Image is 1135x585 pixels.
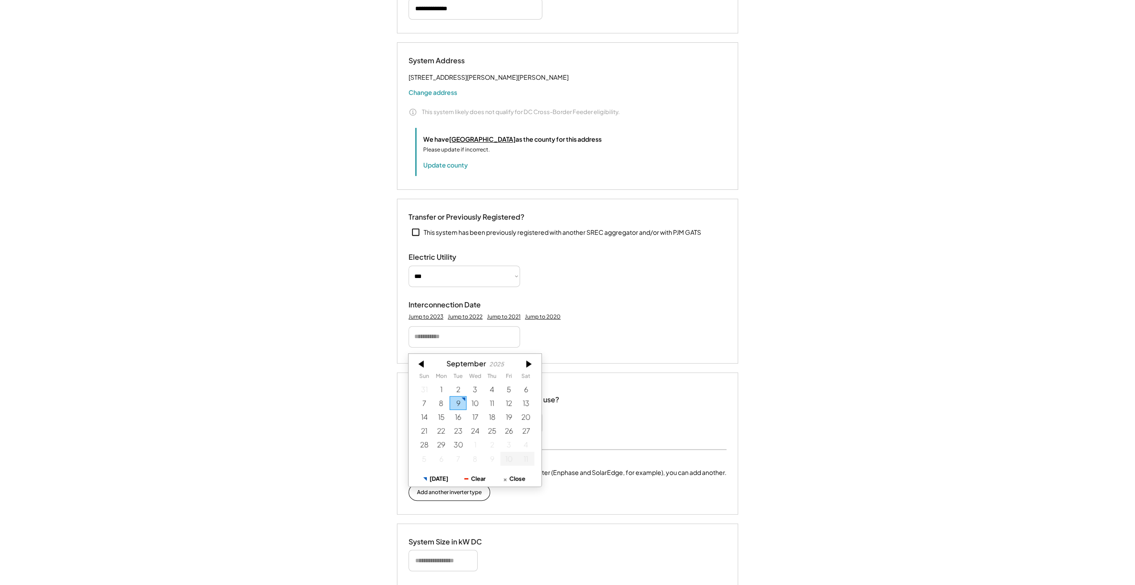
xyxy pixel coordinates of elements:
div: 10/05/2025 [416,452,433,466]
div: 10/10/2025 [500,452,517,466]
div: Transfer or Previously Registered? [409,213,524,222]
div: September [446,359,486,368]
div: 10/06/2025 [433,452,450,466]
div: 9/28/2025 [416,438,433,452]
div: 9/30/2025 [450,438,466,452]
div: 9/12/2025 [500,396,517,410]
div: Electric Utility [409,253,498,262]
div: 9/24/2025 [466,424,483,438]
div: 9/13/2025 [517,396,534,410]
div: 9/07/2025 [416,396,433,410]
div: Jump to 2021 [487,313,520,320]
button: Change address [409,88,457,97]
div: 8/31/2025 [416,382,433,396]
div: System Address [409,56,498,65]
div: 9/18/2025 [483,410,500,424]
th: Thursday [483,373,500,382]
div: 10/11/2025 [517,452,534,466]
div: 9/01/2025 [433,382,450,396]
u: [GEOGRAPHIC_DATA] [449,135,516,143]
div: 9/10/2025 [466,396,483,410]
button: Add another inverter type [409,484,490,501]
th: Monday [433,373,450,382]
button: Clear [455,471,495,487]
div: 9/06/2025 [517,382,534,396]
div: 9/27/2025 [517,424,534,438]
th: Friday [500,373,517,382]
button: [DATE] [416,471,455,487]
div: We have as the county for this address [423,135,602,144]
div: 9/11/2025 [483,396,500,410]
div: If this system has more than one make of inverter (Enphase and SolarEdge, for example), you can a... [409,468,726,477]
button: Close [495,471,534,487]
div: 10/03/2025 [500,438,517,452]
button: Update county [423,160,468,169]
div: Interconnection Date [409,300,498,310]
div: 10/01/2025 [466,438,483,452]
th: Saturday [517,373,534,382]
div: System Size in kW DC [409,537,498,547]
div: Jump to 2023 [409,313,443,320]
div: 9/19/2025 [500,410,517,424]
div: [STREET_ADDRESS][PERSON_NAME][PERSON_NAME] [409,72,569,83]
div: 9/29/2025 [433,438,450,452]
div: Jump to 2022 [448,313,483,320]
th: Tuesday [450,373,466,382]
div: This system has been previously registered with another SREC aggregator and/or with PJM GATS [424,228,701,237]
div: 9/17/2025 [466,410,483,424]
div: 9/08/2025 [433,396,450,410]
div: 9/03/2025 [466,382,483,396]
div: 10/09/2025 [483,452,500,466]
div: 9/15/2025 [433,410,450,424]
div: 10/02/2025 [483,438,500,452]
div: 9/22/2025 [433,424,450,438]
div: 9/21/2025 [416,424,433,438]
th: Sunday [416,373,433,382]
div: Please update if incorrect. [423,146,490,154]
div: 9/02/2025 [450,382,466,396]
div: 9/20/2025 [517,410,534,424]
div: 10/04/2025 [517,438,534,452]
div: 10/07/2025 [450,452,466,466]
div: 9/04/2025 [483,382,500,396]
div: 9/26/2025 [500,424,517,438]
div: 9/23/2025 [450,424,466,438]
div: 9/25/2025 [483,424,500,438]
div: 9/05/2025 [500,382,517,396]
div: 10/08/2025 [466,452,483,466]
div: 9/14/2025 [416,410,433,424]
th: Wednesday [466,373,483,382]
div: This system likely does not qualify for DC Cross-Border Feeder eligibility. [422,108,620,116]
div: 2025 [489,361,504,368]
div: Jump to 2020 [525,313,561,320]
div: 9/09/2025 [450,396,466,410]
div: 9/16/2025 [450,410,466,424]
